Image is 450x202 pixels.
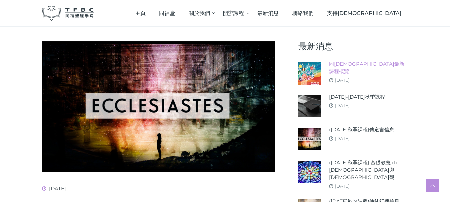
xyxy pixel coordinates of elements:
[298,95,321,117] img: 2025-26年秋季課程
[152,3,182,23] a: 同福堂
[251,3,286,23] a: 最新消息
[216,3,251,23] a: 開辦課程
[298,41,408,52] h5: 最新消息
[292,10,314,16] span: 聯絡我們
[329,126,394,133] a: ([DATE]秋季課程)傳道書信息
[298,62,321,84] img: 同福聖經學院最新課程概覽
[298,161,321,183] img: (2025年秋季課程) 基礎教義 (1) 聖靈觀與教會觀
[329,159,408,181] a: ([DATE]秋季課程) 基礎教義 (1) [DEMOGRAPHIC_DATA]與[DEMOGRAPHIC_DATA]觀
[285,3,320,23] a: 聯絡我們
[335,136,350,141] a: [DATE]
[329,60,408,75] a: 同[DEMOGRAPHIC_DATA]最新課程概覽
[335,103,350,108] a: [DATE]
[257,10,279,16] span: 最新消息
[298,128,321,150] img: (2025年秋季課程)傳道書信息
[335,183,350,189] a: [DATE]
[42,6,94,21] img: 同福聖經學院 TFBC
[182,3,217,23] a: 關於我們
[223,10,244,16] span: 開辦課程
[128,3,152,23] a: 主頁
[426,179,439,192] a: Scroll to top
[135,10,146,16] span: 主頁
[159,10,175,16] span: 同福堂
[189,10,210,16] span: 關於我們
[329,93,385,101] a: [DATE]-[DATE]秋季課程
[42,185,66,192] span: [DATE]
[335,77,350,83] a: [DATE]
[327,10,401,16] span: 支持[DEMOGRAPHIC_DATA]
[320,3,408,23] a: 支持[DEMOGRAPHIC_DATA]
